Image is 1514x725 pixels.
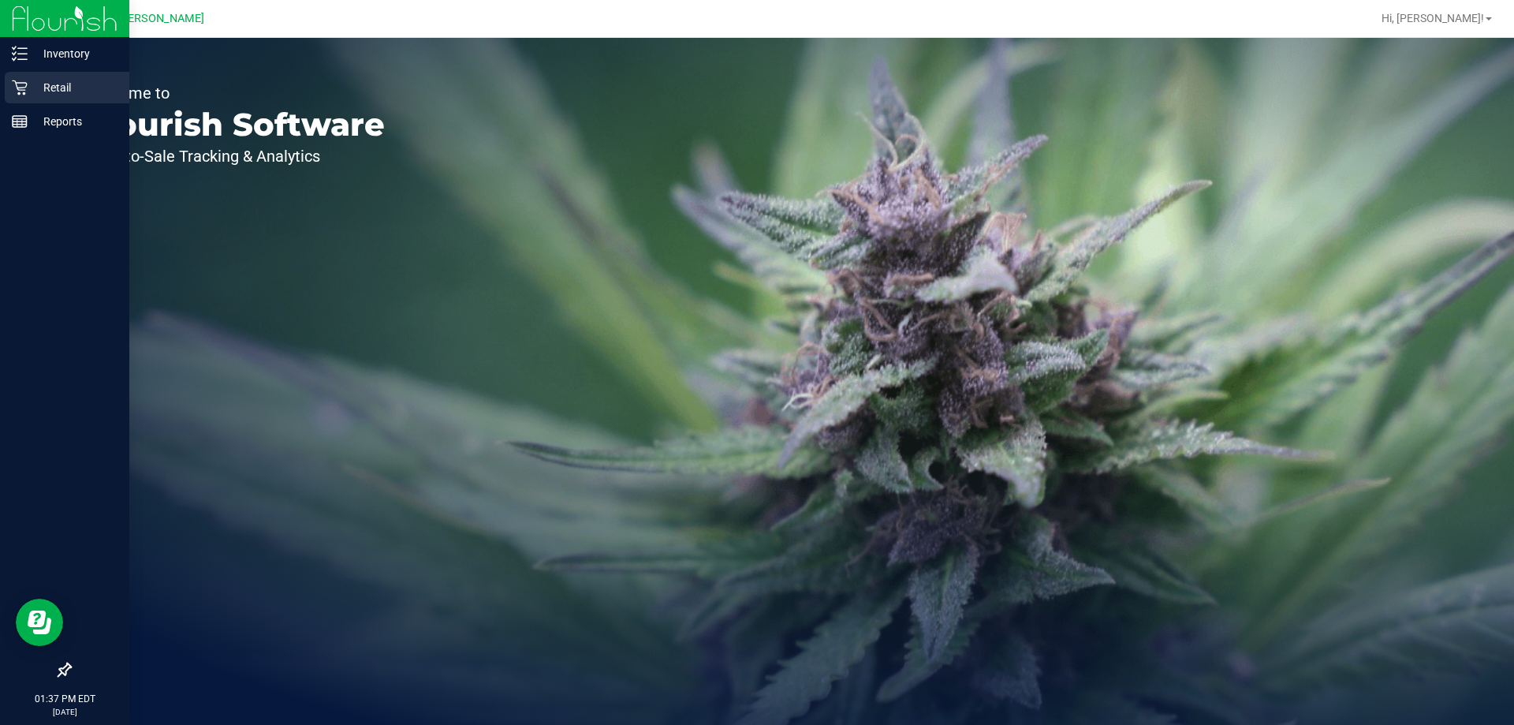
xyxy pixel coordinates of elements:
[7,706,122,718] p: [DATE]
[7,692,122,706] p: 01:37 PM EDT
[117,12,204,25] span: [PERSON_NAME]
[12,80,28,95] inline-svg: Retail
[85,148,385,164] p: Seed-to-Sale Tracking & Analytics
[85,109,385,140] p: Flourish Software
[12,114,28,129] inline-svg: Reports
[28,44,122,63] p: Inventory
[16,599,63,646] iframe: Resource center
[12,46,28,62] inline-svg: Inventory
[28,112,122,131] p: Reports
[85,85,385,101] p: Welcome to
[1382,12,1484,24] span: Hi, [PERSON_NAME]!
[28,78,122,97] p: Retail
